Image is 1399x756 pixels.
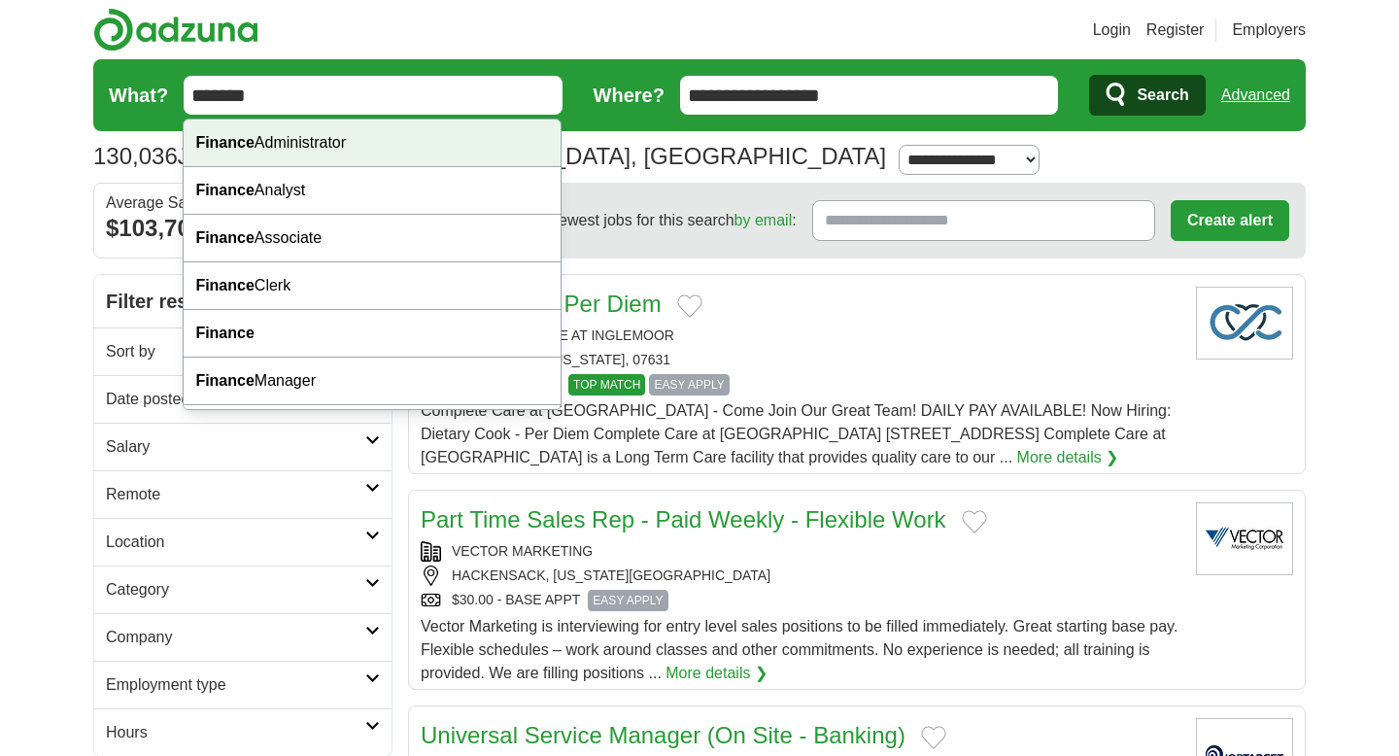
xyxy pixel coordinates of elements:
div: Clerk [184,262,561,310]
a: Salary [94,423,392,470]
div: Analyst [184,167,561,215]
h2: Sort by [106,340,365,363]
h2: Remote [106,483,365,506]
a: Part Time Sales Rep - Paid Weekly - Flexible Work [421,506,946,533]
div: Administrator [184,120,561,167]
a: Remote [94,470,392,518]
div: $103,705 [106,211,380,246]
h2: Company [106,626,365,649]
a: Category [94,566,392,613]
div: $30.00 - BASE APPT [421,590,1180,611]
a: Universal Service Manager (On Site - Banking) [421,722,905,748]
strong: Finance [195,325,254,341]
a: More details ❯ [1017,446,1119,469]
div: $17 - $19 / HOUR [421,374,1180,395]
a: Employment type [94,661,392,708]
a: Hours [94,708,392,756]
a: Location [94,518,392,566]
a: Employers [1232,18,1306,42]
h2: Employment type [106,673,365,697]
label: What? [109,81,168,110]
span: TOP MATCH [568,374,645,395]
span: Receive the newest jobs for this search : [463,209,796,232]
a: by email [734,212,793,228]
a: VECTOR MARKETING [452,543,593,559]
h1: Jobs in [US_STATE][GEOGRAPHIC_DATA], [GEOGRAPHIC_DATA] [93,143,886,169]
span: Complete Care at [GEOGRAPHIC_DATA] - Come Join Our Great Team! DAILY PAY AVAILABLE! Now Hiring: D... [421,402,1171,465]
button: Add to favorite jobs [962,510,987,533]
img: Adzuna logo [93,8,258,52]
div: Associate [184,215,561,262]
h2: Location [106,531,365,554]
div: Manager [184,358,561,405]
label: Where? [594,81,665,110]
span: EASY APPLY [588,590,667,611]
h2: Hours [106,721,365,744]
a: Company [94,613,392,661]
h2: Filter results [94,275,392,327]
strong: Finance [195,182,254,198]
span: 130,036 [93,139,178,174]
strong: Finance [195,229,254,246]
a: Register [1146,18,1205,42]
strong: Finance [195,372,254,389]
button: Create alert [1171,200,1289,241]
strong: Finance [195,277,254,293]
button: Add to favorite jobs [921,726,946,749]
a: Date posted [94,375,392,423]
span: Vector Marketing is interviewing for entry level sales positions to be filled immediately. Great ... [421,618,1177,681]
a: Sort by [94,327,392,375]
button: Search [1089,75,1205,116]
h2: Date posted [106,388,365,411]
span: Search [1137,76,1188,115]
h2: Salary [106,435,365,459]
span: EASY APPLY [649,374,729,395]
strong: Finance [195,134,254,151]
h2: Category [106,578,365,601]
button: Add to favorite jobs [677,294,702,318]
div: HACKENSACK, [US_STATE][GEOGRAPHIC_DATA] [421,566,1180,586]
a: Advanced [1221,76,1290,115]
a: More details ❯ [665,662,768,685]
a: Login [1093,18,1131,42]
div: ENGLEWOOD, [US_STATE], 07631 [421,350,1180,370]
div: COMPLETE CARE AT INGLEMOOR [421,326,1180,346]
div: Average Salary [106,195,380,211]
img: Company logo [1196,287,1293,360]
img: Vector Marketing logo [1196,502,1293,575]
div: Officer [184,405,561,453]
